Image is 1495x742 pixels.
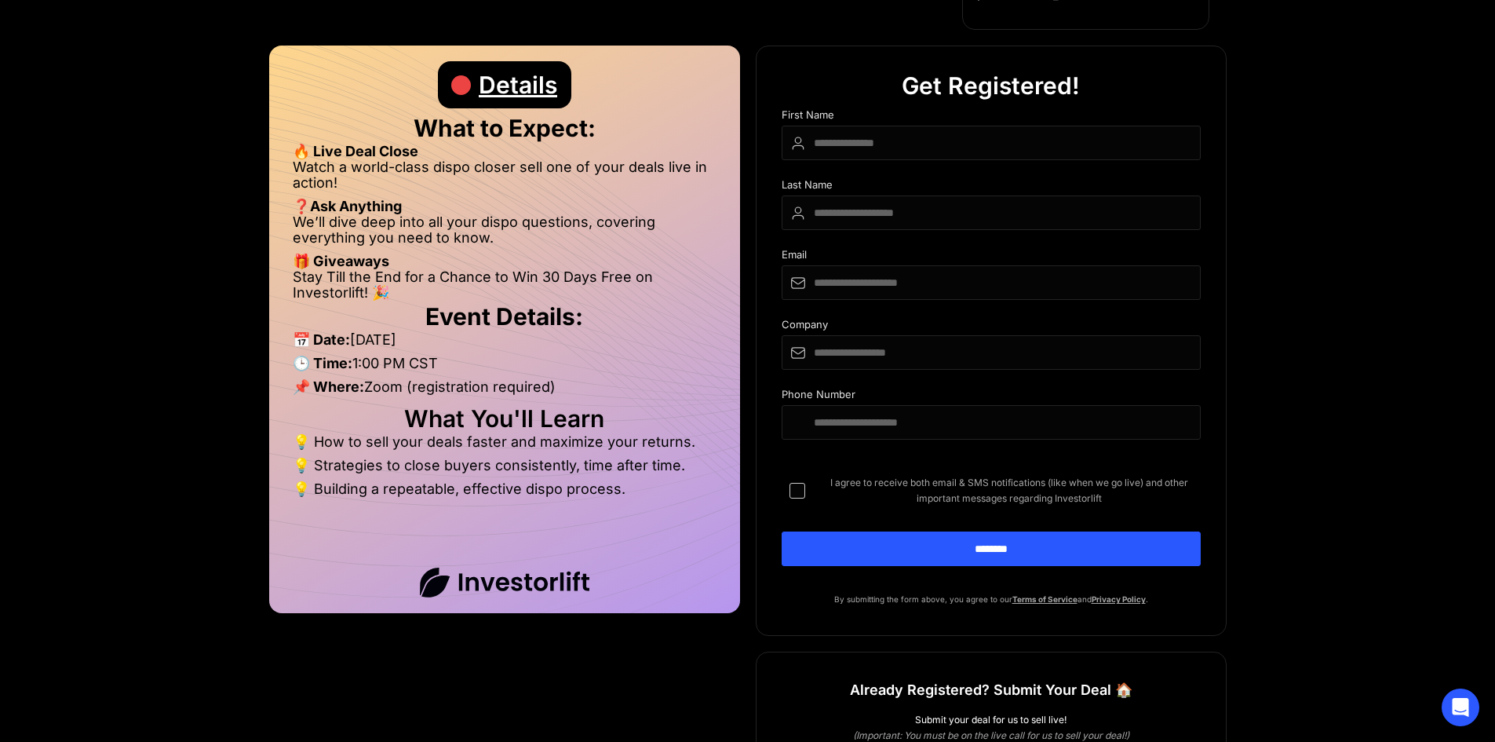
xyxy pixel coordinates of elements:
div: First Name [782,109,1201,126]
a: Terms of Service [1012,594,1077,604]
li: 1:00 PM CST [293,356,717,379]
div: Open Intercom Messenger [1442,689,1479,726]
strong: 🕒 Time: [293,355,352,371]
div: Email [782,249,1201,265]
em: (Important: You must be on the live call for us to sell your deal!) [853,729,1129,741]
div: Last Name [782,179,1201,196]
li: 💡 Strategies to close buyers consistently, time after time. [293,458,717,481]
strong: What to Expect: [414,114,596,142]
li: 💡 Building a repeatable, effective dispo process. [293,481,717,497]
form: DIspo Day Main Form [782,109,1201,591]
div: Phone Number [782,389,1201,405]
strong: 🎁 Giveaways [293,253,389,269]
li: Watch a world-class dispo closer sell one of your deals live in action! [293,159,717,199]
a: Privacy Policy [1092,594,1146,604]
div: Company [782,319,1201,335]
strong: 🔥 Live Deal Close [293,143,418,159]
p: By submitting the form above, you agree to our and . [782,591,1201,607]
strong: Event Details: [425,302,583,331]
div: Details [479,61,557,108]
li: Stay Till the End for a Chance to Win 30 Days Free on Investorlift! 🎉 [293,269,717,301]
li: [DATE] [293,332,717,356]
div: Submit your deal for us to sell live! [782,712,1201,728]
li: 💡 How to sell your deals faster and maximize your returns. [293,434,717,458]
strong: ❓Ask Anything [293,198,402,214]
strong: 📌 Where: [293,378,364,395]
h1: Already Registered? Submit Your Deal 🏠 [850,676,1132,704]
div: Get Registered! [902,62,1080,109]
h2: What You'll Learn [293,411,717,426]
li: We’ll dive deep into all your dispo questions, covering everything you need to know. [293,214,717,254]
strong: 📅 Date: [293,331,350,348]
span: I agree to receive both email & SMS notifications (like when we go live) and other important mess... [818,475,1201,506]
li: Zoom (registration required) [293,379,717,403]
